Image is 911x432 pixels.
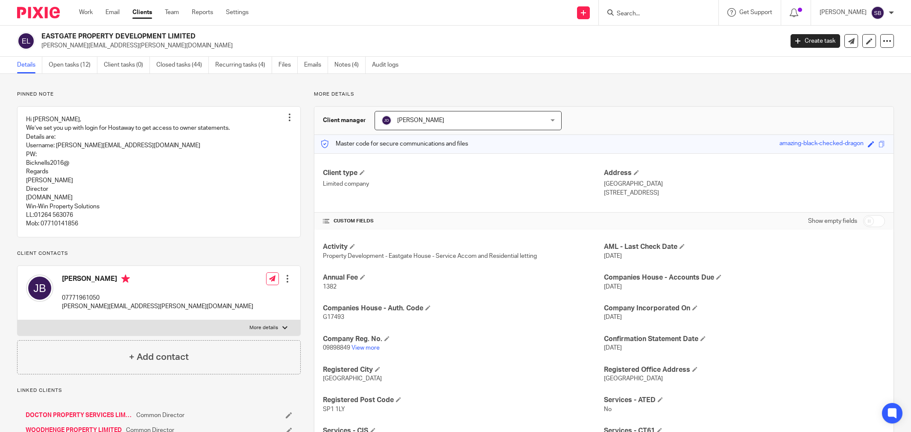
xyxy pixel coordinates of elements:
span: [GEOGRAPHIC_DATA] [323,376,382,382]
a: Client tasks (0) [104,57,150,73]
h4: Registered City [323,365,604,374]
a: Details [17,57,42,73]
p: Limited company [323,180,604,188]
a: View more [352,345,380,351]
h2: EASTGATE PROPERTY DEVELOPMENT LIMITED [41,32,630,41]
a: DOCTON PROPERTY SERVICES LIMITED [26,411,132,420]
div: amazing-black-checked-dragon [779,139,864,149]
a: Audit logs [372,57,405,73]
span: [DATE] [604,253,622,259]
span: [DATE] [604,345,622,351]
p: More details [314,91,894,98]
h4: CUSTOM FIELDS [323,218,604,225]
p: Client contacts [17,250,301,257]
p: 07771961050 [62,294,253,302]
h4: + Add contact [129,350,189,364]
a: Reports [192,8,213,17]
a: Clients [132,8,152,17]
h4: Registered Office Address [604,365,885,374]
a: Settings [226,8,249,17]
i: Primary [121,274,130,283]
h4: Companies House - Accounts Due [604,273,885,282]
h4: Services - ATED [604,396,885,405]
label: Show empty fields [808,217,857,225]
p: Pinned note [17,91,301,98]
p: [PERSON_NAME][EMAIL_ADDRESS][PERSON_NAME][DOMAIN_NAME] [62,302,253,311]
span: [GEOGRAPHIC_DATA] [604,376,663,382]
p: More details [249,324,278,331]
span: Property Development - Eastgate House - Service Accom and Residential letting [323,253,537,259]
a: Notes (4) [334,57,366,73]
span: No [604,406,612,412]
img: svg%3E [871,6,885,20]
h4: Address [604,169,885,178]
span: [PERSON_NAME] [397,117,444,123]
span: Common Director [136,411,185,420]
span: SP1 1LY [323,406,345,412]
p: [GEOGRAPHIC_DATA] [604,180,885,188]
a: Files [278,57,298,73]
h4: Companies House - Auth. Code [323,304,604,313]
h4: Annual Fee [323,273,604,282]
span: G17493 [323,314,344,320]
img: Pixie [17,7,60,18]
h4: Company Reg. No. [323,335,604,344]
a: Team [165,8,179,17]
a: Create task [791,34,840,48]
a: Open tasks (12) [49,57,97,73]
a: Closed tasks (44) [156,57,209,73]
h4: Registered Post Code [323,396,604,405]
span: Get Support [739,9,772,15]
h4: Company Incorporated On [604,304,885,313]
h4: Activity [323,242,604,251]
span: [DATE] [604,284,622,290]
p: Master code for secure communications and files [321,140,468,148]
span: 09898849 [323,345,350,351]
h4: Client type [323,169,604,178]
input: Search [616,10,693,18]
span: 1382 [323,284,337,290]
a: Work [79,8,93,17]
h3: Client manager [323,116,366,125]
img: svg%3E [26,274,53,302]
img: svg%3E [17,32,35,50]
p: [PERSON_NAME][EMAIL_ADDRESS][PERSON_NAME][DOMAIN_NAME] [41,41,778,50]
p: [PERSON_NAME] [820,8,867,17]
h4: Confirmation Statement Date [604,335,885,344]
a: Emails [304,57,328,73]
img: svg%3E [381,115,392,126]
p: [STREET_ADDRESS] [604,189,885,197]
a: Recurring tasks (4) [215,57,272,73]
h4: AML - Last Check Date [604,242,885,251]
a: Email [105,8,120,17]
h4: [PERSON_NAME] [62,274,253,285]
span: [DATE] [604,314,622,320]
p: Linked clients [17,387,301,394]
